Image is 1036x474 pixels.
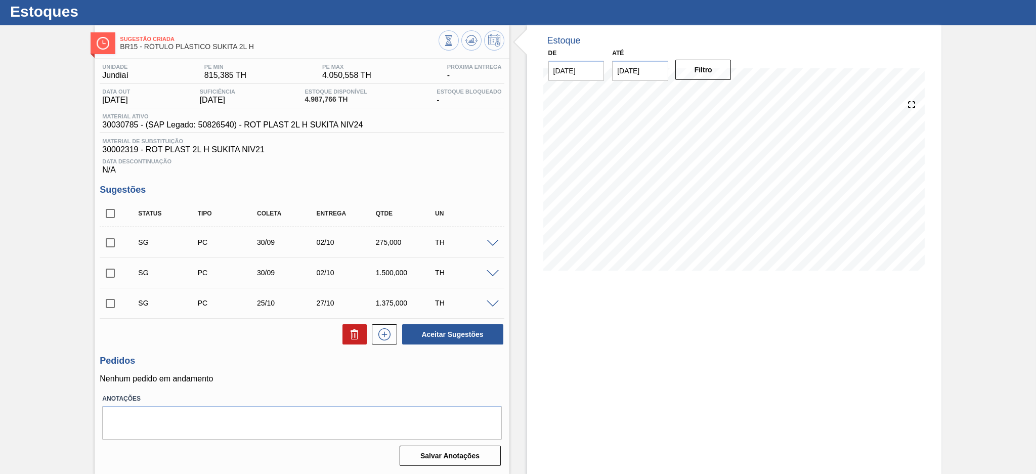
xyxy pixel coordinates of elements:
[100,154,504,175] div: N/A
[373,299,440,307] div: 1.375,000
[433,299,499,307] div: TH
[322,64,371,70] span: PE MAX
[102,89,130,95] span: Data out
[397,323,504,346] div: Aceitar Sugestões
[254,210,321,217] div: Coleta
[204,64,246,70] span: PE MIN
[433,210,499,217] div: UN
[314,269,380,277] div: 02/10/2025
[102,120,363,130] span: 30030785 - (SAP Legado: 50826540) - ROT PLAST 2L H SUKITA NIV24
[433,269,499,277] div: TH
[439,30,459,51] button: Visão Geral dos Estoques
[102,71,128,80] span: Jundiaí
[484,30,504,51] button: Programar Estoque
[100,356,504,366] h3: Pedidos
[136,299,202,307] div: Sugestão Criada
[612,61,668,81] input: dd/mm/yyyy
[461,30,482,51] button: Atualizar Gráfico
[373,238,440,246] div: 275,000
[675,60,731,80] button: Filtro
[305,96,367,103] span: 4.987,766 TH
[314,299,380,307] div: 27/10/2025
[612,50,624,57] label: Até
[102,138,501,144] span: Material de Substituição
[434,89,504,105] div: -
[322,71,371,80] span: 4.050,558 TH
[102,113,363,119] span: Material ativo
[373,269,440,277] div: 1.500,000
[447,64,502,70] span: Próxima Entrega
[200,96,235,105] span: [DATE]
[314,238,380,246] div: 02/10/2025
[337,324,367,344] div: Excluir Sugestões
[100,185,504,195] h3: Sugestões
[100,374,504,383] p: Nenhum pedido em andamento
[548,50,557,57] label: De
[136,210,202,217] div: Status
[437,89,501,95] span: Estoque Bloqueado
[204,71,246,80] span: 815,385 TH
[97,37,109,50] img: Ícone
[314,210,380,217] div: Entrega
[254,269,321,277] div: 30/09/2025
[10,6,190,17] h1: Estoques
[120,36,438,42] span: Sugestão Criada
[102,145,501,154] span: 30002319 - ROT PLAST 2L H SUKITA NIV21
[367,324,397,344] div: Nova sugestão
[305,89,367,95] span: Estoque Disponível
[445,64,504,80] div: -
[120,43,438,51] span: BR15 - RÓTULO PLÁSTICO SUKITA 2L H
[195,299,262,307] div: Pedido de Compra
[254,299,321,307] div: 25/10/2025
[195,269,262,277] div: Pedido de Compra
[548,61,605,81] input: dd/mm/yyyy
[254,238,321,246] div: 30/09/2025
[402,324,503,344] button: Aceitar Sugestões
[547,35,581,46] div: Estoque
[400,446,501,466] button: Salvar Anotações
[136,238,202,246] div: Sugestão Criada
[136,269,202,277] div: Sugestão Criada
[102,158,501,164] span: Data Descontinuação
[102,64,128,70] span: Unidade
[102,392,501,406] label: Anotações
[433,238,499,246] div: TH
[195,210,262,217] div: Tipo
[195,238,262,246] div: Pedido de Compra
[200,89,235,95] span: Suficiência
[102,96,130,105] span: [DATE]
[373,210,440,217] div: Qtde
